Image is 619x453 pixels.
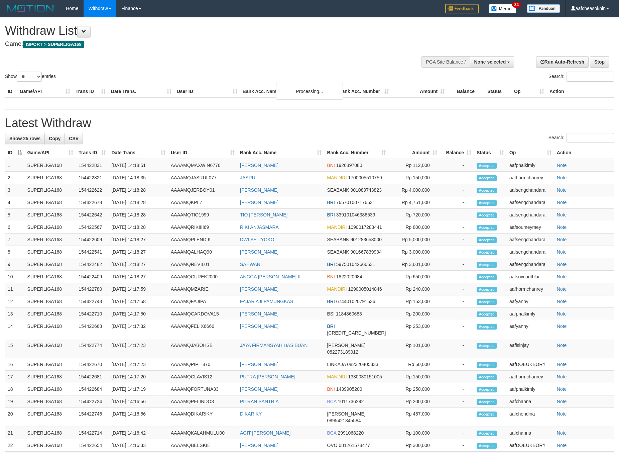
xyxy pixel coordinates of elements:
td: 154422541 [76,246,109,258]
a: Note [557,274,567,279]
a: Note [557,286,567,292]
span: Copy 1330030151005 to clipboard [348,374,382,379]
td: aafsengchandara [507,209,554,221]
td: SUPERLIGA168 [25,395,76,408]
td: 6 [5,221,25,234]
td: - [440,271,474,283]
span: BSI [327,311,335,316]
td: SUPERLIGA168 [25,246,76,258]
td: AAAAMQPELINDO3 [168,395,237,408]
a: JASRUL [240,175,258,180]
td: SUPERLIGA168 [25,339,76,358]
a: [PERSON_NAME] [240,324,278,329]
th: Op: activate to sort column ascending [507,147,554,159]
td: Rp 250,000 [388,383,440,395]
td: Rp 3,000,000 [388,246,440,258]
td: 154422743 [76,295,109,308]
a: Run Auto-Refresh [536,56,589,68]
a: Copy [44,133,65,144]
td: Rp 720,000 [388,209,440,221]
span: Accepted [477,311,497,317]
td: 154422642 [76,209,109,221]
td: SUPERLIGA168 [25,283,76,295]
td: AAAAMQKPLZ [168,196,237,209]
span: Accepted [477,212,497,218]
td: - [440,358,474,371]
td: SUPERLIGA168 [25,258,76,271]
span: Copy 1822020684 to clipboard [336,274,362,279]
th: Amount: activate to sort column ascending [388,147,440,159]
a: Note [557,163,567,168]
a: RIKI ANJASMARA [240,224,279,230]
div: PGA Site Balance / [421,56,470,68]
td: 3 [5,184,25,196]
td: 154422681 [76,371,109,383]
span: Copy 1184860683 to clipboard [336,311,362,316]
td: [DATE] 14:18:28 [109,184,168,196]
th: User ID: activate to sort column ascending [168,147,237,159]
td: aafyanny [507,320,554,339]
span: Copy 674401020791536 to clipboard [336,299,375,304]
span: Accepted [477,343,497,349]
td: - [440,234,474,246]
td: 154422710 [76,308,109,320]
td: [DATE] 14:17:58 [109,295,168,308]
td: Rp 153,000 [388,295,440,308]
td: 154422774 [76,339,109,358]
td: aafphalkimly [507,308,554,320]
td: - [440,221,474,234]
td: - [440,159,474,172]
th: Bank Acc. Name: activate to sort column ascending [237,147,324,159]
td: AAAAMQPIPIT870 [168,358,237,371]
span: Accepted [477,374,497,380]
th: Game/API: activate to sort column ascending [25,147,76,159]
td: 17 [5,371,25,383]
td: 154422831 [76,159,109,172]
a: [PERSON_NAME] [240,200,278,205]
span: Accepted [477,387,497,392]
th: Date Trans. [108,85,174,98]
td: [DATE] 14:16:56 [109,395,168,408]
h1: Latest Withdraw [5,116,614,130]
td: aafisinjay [507,339,554,358]
td: aafphalkimly [507,159,554,172]
td: Rp 101,000 [388,339,440,358]
span: MANDIRI [327,374,347,379]
td: AAAAMQCUREK2000 [168,271,237,283]
td: Rp 650,000 [388,271,440,283]
td: 18 [5,383,25,395]
a: AGIT [PERSON_NAME] [240,430,290,436]
td: AAAAMQCARDOVA15 [168,308,237,320]
span: Accepted [477,262,497,268]
td: Rp 800,000 [388,221,440,234]
td: AAAAMQFELIX6666 [168,320,237,339]
td: 8 [5,246,25,258]
span: Copy 901089743823 to clipboard [351,187,382,193]
span: BRI [327,212,335,217]
td: aafphalkimly [507,383,554,395]
td: aafsoumeymey [507,221,554,234]
td: [DATE] 14:18:51 [109,159,168,172]
a: Note [557,249,567,255]
td: 154422684 [76,383,109,395]
span: Accepted [477,225,497,231]
th: Trans ID: activate to sort column ascending [76,147,109,159]
input: Search: [567,72,614,82]
a: DIKARIKY [240,411,262,417]
td: AAAAMQMZARIE [168,283,237,295]
select: Showentries [17,72,42,82]
td: 154422724 [76,395,109,408]
span: LINKAJA [327,362,346,367]
span: BRI [327,324,335,329]
img: Feedback.jpg [445,4,479,13]
td: [DATE] 14:17:23 [109,339,168,358]
span: Copy 082273189012 to clipboard [327,349,358,355]
th: Action [554,147,614,159]
td: SUPERLIGA168 [25,271,76,283]
th: ID [5,85,17,98]
a: Stop [590,56,609,68]
span: CSV [69,136,79,141]
td: Rp 3,601,000 [388,258,440,271]
td: Rp 240,000 [388,283,440,295]
th: Trans ID [73,85,108,98]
